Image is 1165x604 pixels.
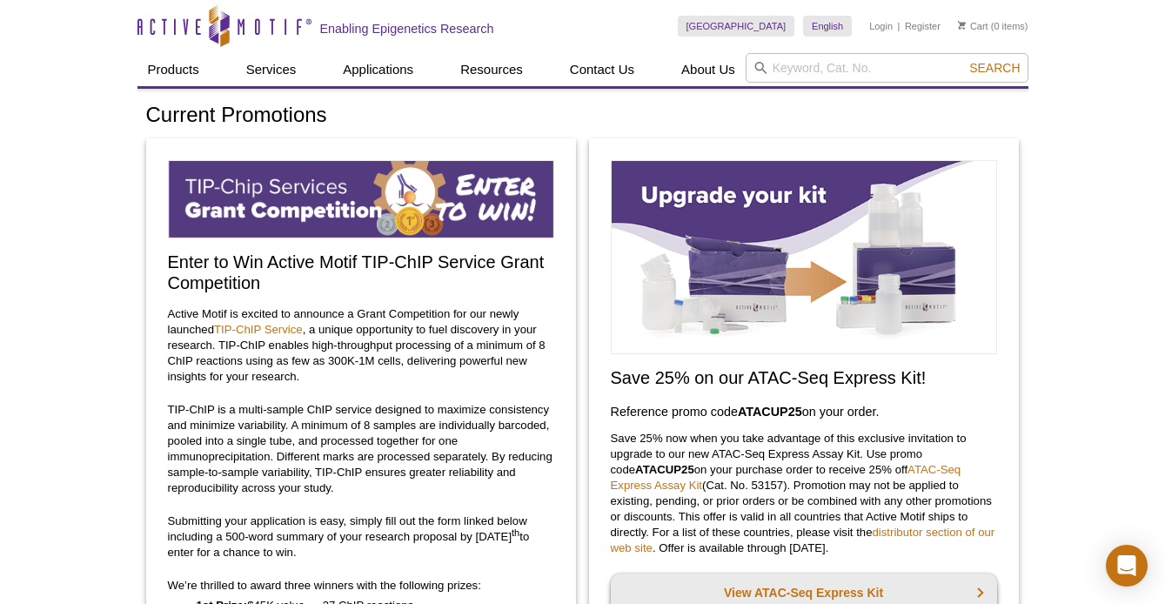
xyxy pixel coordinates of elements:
a: Applications [332,53,424,86]
a: About Us [671,53,746,86]
a: Services [236,53,307,86]
img: Your Cart [958,21,966,30]
li: | [898,16,901,37]
img: TIP-ChIP Service Grant Competition [168,160,554,238]
h1: Current Promotions [146,104,1020,129]
input: Keyword, Cat. No. [746,53,1028,83]
a: Resources [450,53,533,86]
img: Save on ATAC-Seq Express Assay Kit [611,160,997,354]
a: TIP-ChIP Service [214,323,303,336]
a: Products [137,53,210,86]
sup: th [512,527,519,537]
div: Open Intercom Messenger [1106,545,1148,587]
a: [GEOGRAPHIC_DATA] [678,16,795,37]
a: Cart [958,20,988,32]
p: Submitting your application is easy, simply fill out the form linked below including a 500-word s... [168,513,554,560]
p: TIP-ChIP is a multi-sample ChIP service designed to maximize consistency and minimize variability... [168,402,554,496]
span: Search [969,61,1020,75]
button: Search [964,60,1025,76]
h2: Enabling Epigenetics Research [320,21,494,37]
p: Save 25% now when you take advantage of this exclusive invitation to upgrade to our new ATAC-Seq ... [611,431,997,556]
a: Register [905,20,941,32]
a: Contact Us [559,53,645,86]
p: We’re thrilled to award three winners with the following prizes: [168,578,554,594]
h3: Reference promo code on your order. [611,401,997,422]
h2: Enter to Win Active Motif TIP-ChIP Service Grant Competition [168,252,554,293]
a: Login [869,20,893,32]
li: (0 items) [958,16,1028,37]
strong: ATACUP25 [738,405,802,419]
p: Active Motif is excited to announce a Grant Competition for our newly launched , a unique opportu... [168,306,554,385]
a: English [803,16,852,37]
h2: Save 25% on our ATAC-Seq Express Kit! [611,367,997,388]
strong: ATACUP25 [635,463,694,476]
